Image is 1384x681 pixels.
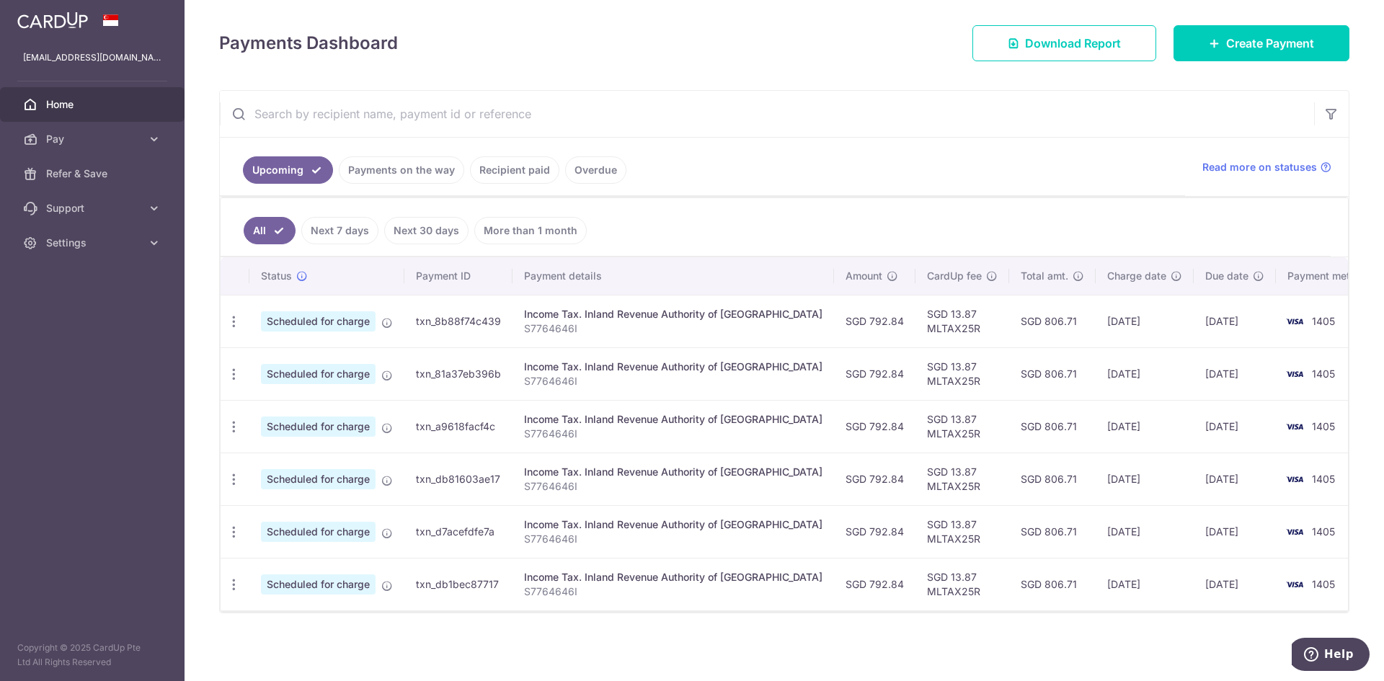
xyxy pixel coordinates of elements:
span: 1405 [1312,368,1335,380]
p: S7764646I [524,321,822,336]
span: Read more on statuses [1202,160,1317,174]
td: [DATE] [1096,505,1194,558]
td: SGD 13.87 MLTAX25R [915,505,1009,558]
span: Support [46,201,141,215]
th: Payment details [513,257,834,295]
td: SGD 13.87 MLTAX25R [915,347,1009,400]
a: Recipient paid [470,156,559,184]
img: CardUp [17,12,88,29]
td: SGD 806.71 [1009,558,1096,610]
div: Income Tax. Inland Revenue Authority of [GEOGRAPHIC_DATA] [524,412,822,427]
div: Income Tax. Inland Revenue Authority of [GEOGRAPHIC_DATA] [524,517,822,532]
td: [DATE] [1096,558,1194,610]
td: txn_81a37eb396b [404,347,513,400]
td: SGD 806.71 [1009,505,1096,558]
span: 1405 [1312,473,1335,485]
td: [DATE] [1194,400,1276,453]
span: Create Payment [1226,35,1314,52]
td: [DATE] [1096,400,1194,453]
span: Total amt. [1021,269,1068,283]
span: Settings [46,236,141,250]
td: SGD 792.84 [834,400,915,453]
div: Income Tax. Inland Revenue Authority of [GEOGRAPHIC_DATA] [524,360,822,374]
td: [DATE] [1096,295,1194,347]
span: Charge date [1107,269,1166,283]
td: txn_db1bec87717 [404,558,513,610]
td: SGD 806.71 [1009,453,1096,505]
span: Status [261,269,292,283]
span: Scheduled for charge [261,417,376,437]
a: Create Payment [1174,25,1349,61]
td: SGD 13.87 MLTAX25R [915,295,1009,347]
div: Income Tax. Inland Revenue Authority of [GEOGRAPHIC_DATA] [524,465,822,479]
p: S7764646I [524,532,822,546]
td: [DATE] [1194,453,1276,505]
span: Pay [46,132,141,146]
td: txn_db81603ae17 [404,453,513,505]
td: [DATE] [1096,453,1194,505]
td: SGD 13.87 MLTAX25R [915,558,1009,610]
p: S7764646I [524,427,822,441]
td: SGD 792.84 [834,558,915,610]
a: Payments on the way [339,156,464,184]
a: More than 1 month [474,217,587,244]
img: Bank Card [1280,365,1309,383]
td: [DATE] [1194,347,1276,400]
span: Scheduled for charge [261,364,376,384]
td: txn_d7acefdfe7a [404,505,513,558]
span: Scheduled for charge [261,522,376,542]
span: Home [46,97,141,112]
span: Amount [846,269,882,283]
a: Next 7 days [301,217,378,244]
span: 1405 [1312,315,1335,327]
p: S7764646I [524,584,822,599]
th: Payment ID [404,257,513,295]
td: SGD 13.87 MLTAX25R [915,453,1009,505]
td: SGD 792.84 [834,453,915,505]
img: Bank Card [1280,313,1309,330]
td: txn_a9618facf4c [404,400,513,453]
p: [EMAIL_ADDRESS][DOMAIN_NAME] [23,50,161,65]
span: 1405 [1312,578,1335,590]
span: Scheduled for charge [261,469,376,489]
td: txn_8b88f74c439 [404,295,513,347]
p: S7764646I [524,374,822,388]
span: Due date [1205,269,1248,283]
span: CardUp fee [927,269,982,283]
a: All [244,217,296,244]
td: SGD 806.71 [1009,347,1096,400]
td: [DATE] [1096,347,1194,400]
td: [DATE] [1194,505,1276,558]
img: Bank Card [1280,418,1309,435]
p: S7764646I [524,479,822,494]
iframe: Opens a widget where you can find more information [1292,638,1370,674]
td: SGD 792.84 [834,505,915,558]
span: Download Report [1025,35,1121,52]
span: Scheduled for charge [261,311,376,331]
div: Income Tax. Inland Revenue Authority of [GEOGRAPHIC_DATA] [524,570,822,584]
img: Bank Card [1280,471,1309,488]
span: Refer & Save [46,166,141,181]
div: Income Tax. Inland Revenue Authority of [GEOGRAPHIC_DATA] [524,307,822,321]
td: SGD 806.71 [1009,295,1096,347]
img: Bank Card [1280,523,1309,540]
input: Search by recipient name, payment id or reference [220,91,1314,137]
span: Scheduled for charge [261,574,376,595]
a: Upcoming [243,156,333,184]
img: Bank Card [1280,576,1309,593]
a: Next 30 days [384,217,469,244]
td: SGD 792.84 [834,295,915,347]
a: Read more on statuses [1202,160,1331,174]
a: Download Report [972,25,1156,61]
a: Overdue [565,156,626,184]
td: SGD 13.87 MLTAX25R [915,400,1009,453]
h4: Payments Dashboard [219,30,398,56]
td: [DATE] [1194,558,1276,610]
span: 1405 [1312,420,1335,432]
td: SGD 792.84 [834,347,915,400]
td: [DATE] [1194,295,1276,347]
span: 1405 [1312,525,1335,538]
td: SGD 806.71 [1009,400,1096,453]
